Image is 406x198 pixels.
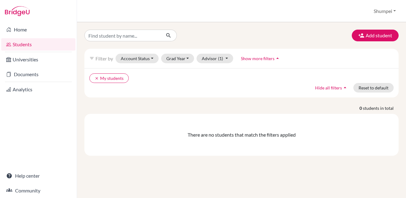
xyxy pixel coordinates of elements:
button: Hide all filtersarrow_drop_up [310,83,353,93]
button: Account Status [116,54,159,63]
a: Universities [1,53,75,66]
button: Grad Year [161,54,194,63]
span: students in total [363,105,399,111]
i: arrow_drop_up [274,55,281,61]
button: Shumpei [371,5,399,17]
span: Filter by [95,56,113,61]
button: Add student [352,30,399,41]
input: Find student by name... [84,30,161,41]
span: (1) [218,56,223,61]
a: Students [1,38,75,51]
button: Reset to default [353,83,394,93]
button: Advisor(1) [197,54,233,63]
a: Analytics [1,83,75,96]
a: Home [1,23,75,36]
span: Show more filters [241,56,274,61]
span: Hide all filters [315,85,342,90]
i: filter_list [89,56,94,61]
strong: 0 [359,105,363,111]
img: Bridge-U [5,6,30,16]
div: There are no students that match the filters applied [89,131,394,138]
a: Help center [1,170,75,182]
a: Community [1,184,75,197]
a: Documents [1,68,75,80]
button: Show more filtersarrow_drop_up [236,54,286,63]
button: clearMy students [89,73,129,83]
i: arrow_drop_up [342,85,348,91]
i: clear [95,76,99,80]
